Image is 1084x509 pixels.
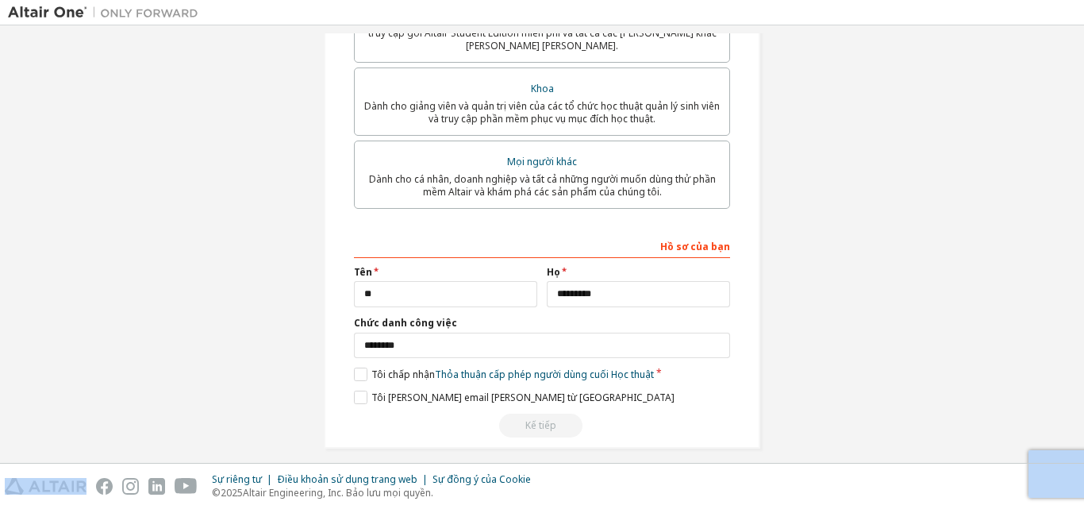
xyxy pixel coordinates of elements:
[547,265,560,279] font: Họ
[364,99,720,125] font: Dành cho giảng viên và quản trị viên của các tổ chức học thuật quản lý sinh viên và truy cập phần...
[354,265,372,279] font: Tên
[212,472,262,486] font: Sự riêng tư
[5,478,86,495] img: altair_logo.svg
[277,472,417,486] font: Điều khoản sử dụng trang web
[371,391,675,404] font: Tôi [PERSON_NAME] email [PERSON_NAME] từ [GEOGRAPHIC_DATA]
[148,478,165,495] img: linkedin.svg
[122,478,139,495] img: instagram.svg
[8,5,206,21] img: Altair One
[369,172,716,199] font: Dành cho cá nhân, doanh nghiệp và tất cả những người muốn dùng thử phần mềm Altair và khám phá cá...
[175,478,198,495] img: youtube.svg
[432,472,531,486] font: Sự đồng ý của Cookie
[611,368,654,381] font: Học thuật
[367,13,717,52] font: [PERSON_NAME] [PERSON_NAME] [PERSON_NAME] [PERSON_NAME] học muốn truy cập gói Altair Student Edit...
[96,478,113,495] img: facebook.svg
[221,486,243,499] font: 2025
[507,155,577,168] font: Mọi người khác
[354,414,730,438] div: You need to provide your academic email
[212,486,221,499] font: ©
[435,368,609,381] font: Thỏa thuận cấp phép người dùng cuối
[354,316,457,330] font: Chức danh công việc
[243,486,433,499] font: Altair Engineering, Inc. Bảo lưu mọi quyền.
[660,240,730,253] font: Hồ sơ của bạn
[531,82,554,95] font: Khoa
[371,368,435,381] font: Tôi chấp nhận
